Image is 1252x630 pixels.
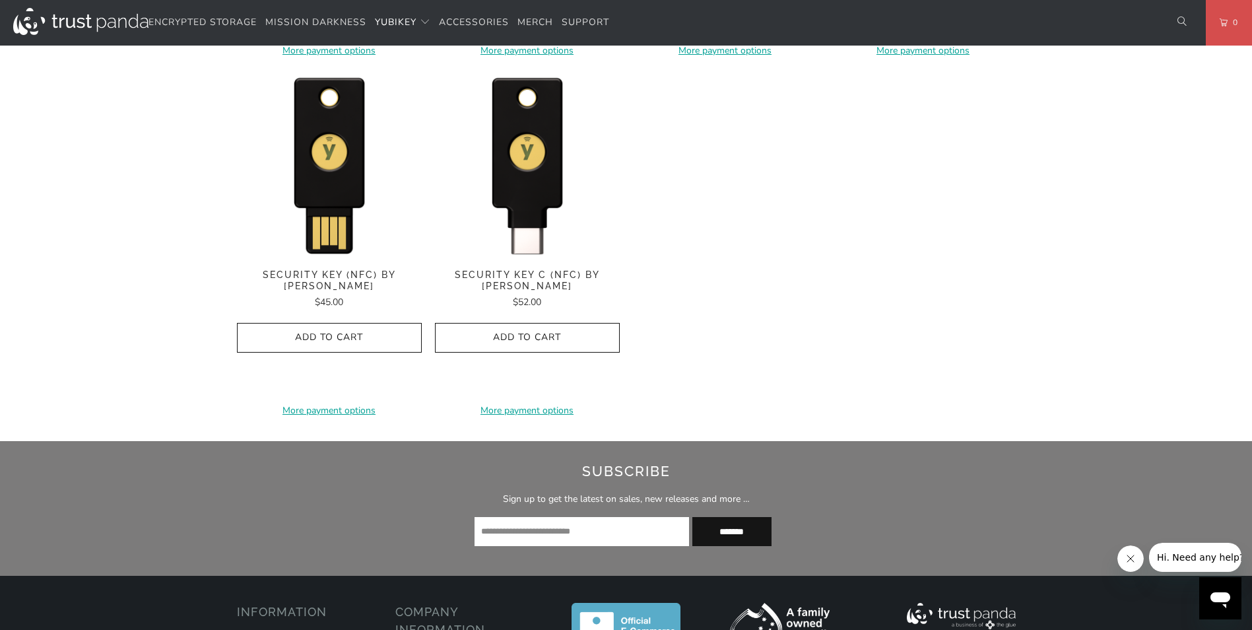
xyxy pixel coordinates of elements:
[237,44,422,58] a: More payment options
[435,44,620,58] a: More payment options
[315,296,343,308] span: $45.00
[831,44,1016,58] a: More payment options
[148,7,257,38] a: Encrypted Storage
[148,16,257,28] span: Encrypted Storage
[562,7,609,38] a: Support
[237,323,422,353] button: Add to Cart
[513,296,541,308] span: $52.00
[517,16,553,28] span: Merch
[435,71,620,256] a: Security Key C (NFC) by Yubico - Trust Panda Security Key C (NFC) by Yubico - Trust Panda
[251,332,408,343] span: Add to Cart
[265,7,366,38] a: Mission Darkness
[148,7,609,38] nav: Translation missing: en.navigation.header.main_nav
[435,269,620,292] span: Security Key C (NFC) by [PERSON_NAME]
[237,269,422,310] a: Security Key (NFC) by [PERSON_NAME] $45.00
[633,44,818,58] a: More payment options
[237,71,422,256] img: Security Key (NFC) by Yubico - Trust Panda
[237,403,422,418] a: More payment options
[8,9,95,20] span: Hi. Need any help?
[255,461,998,482] h2: Subscribe
[439,16,509,28] span: Accessories
[1228,15,1238,30] span: 0
[265,16,366,28] span: Mission Darkness
[1149,543,1241,572] iframe: Message from company
[439,7,509,38] a: Accessories
[237,269,422,292] span: Security Key (NFC) by [PERSON_NAME]
[375,7,430,38] summary: YubiKey
[449,332,606,343] span: Add to Cart
[517,7,553,38] a: Merch
[435,269,620,310] a: Security Key C (NFC) by [PERSON_NAME] $52.00
[237,71,422,256] a: Security Key (NFC) by Yubico - Trust Panda Security Key (NFC) by Yubico - Trust Panda
[435,71,620,256] img: Security Key C (NFC) by Yubico - Trust Panda
[13,8,148,35] img: Trust Panda Australia
[375,16,416,28] span: YubiKey
[1117,545,1144,572] iframe: Close message
[1199,577,1241,619] iframe: Button to launch messaging window
[255,492,998,507] p: Sign up to get the latest on sales, new releases and more …
[562,16,609,28] span: Support
[435,323,620,353] button: Add to Cart
[435,403,620,418] a: More payment options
